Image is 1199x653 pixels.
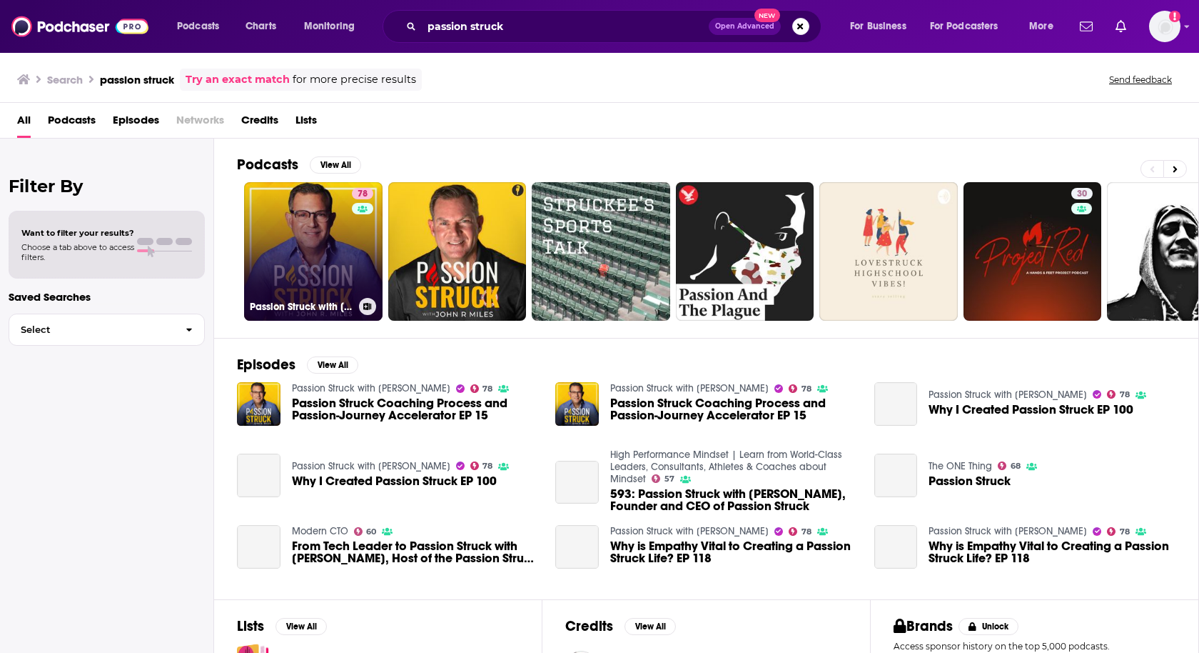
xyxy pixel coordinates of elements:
[894,617,953,635] h2: Brands
[1120,529,1130,535] span: 78
[1077,187,1087,201] span: 30
[963,182,1102,321] a: 30
[177,16,219,36] span: Podcasts
[167,15,238,38] button: open menu
[929,540,1175,564] a: Why is Empathy Vital to Creating a Passion Struck Life? EP 118
[610,397,857,422] span: Passion Struck Coaching Process and Passion-Journey Accelerator EP 15
[186,71,290,88] a: Try an exact match
[307,357,358,374] button: View All
[789,384,811,393] a: 78
[9,176,205,196] h2: Filter By
[565,617,676,635] a: CreditsView All
[9,325,174,334] span: Select
[17,109,31,138] a: All
[237,156,298,174] h2: Podcasts
[1071,188,1093,199] a: 30
[48,109,96,138] a: Podcasts
[236,15,285,38] a: Charts
[874,454,918,497] a: Passion Struck
[366,529,376,535] span: 60
[292,460,450,472] a: Passion Struck with John R. Miles
[237,617,264,635] h2: Lists
[237,617,327,635] a: ListsView All
[250,301,353,313] h3: Passion Struck with [PERSON_NAME]
[275,618,327,635] button: View All
[246,16,276,36] span: Charts
[1019,15,1071,38] button: open menu
[555,461,599,504] a: 593: Passion Struck with John R. Miles, Founder and CEO of Passion Struck
[237,454,280,497] a: Why I Created Passion Struck EP 100
[9,290,205,304] p: Saved Searches
[1029,16,1053,36] span: More
[998,462,1021,470] a: 68
[100,73,174,86] h3: passion struck
[354,527,377,536] a: 60
[482,386,492,392] span: 78
[652,474,674,483] a: 57
[565,617,613,635] h2: Credits
[237,525,280,569] a: From Tech Leader to Passion Struck with John Miles, Host of the Passion Struck Podcast
[1110,14,1132,39] a: Show notifications dropdown
[709,18,781,35] button: Open AdvancedNew
[11,13,148,40] img: Podchaser - Follow, Share and Rate Podcasts
[292,540,539,564] span: From Tech Leader to Passion Struck with [PERSON_NAME], Host of the Passion Struck Podcast
[292,397,539,422] a: Passion Struck Coaching Process and Passion-Journey Accelerator EP 15
[555,525,599,569] a: Why is Empathy Vital to Creating a Passion Struck Life? EP 118
[929,475,1011,487] a: Passion Struck
[555,382,599,426] img: Passion Struck Coaching Process and Passion-Journey Accelerator EP 15
[664,476,674,482] span: 57
[396,10,835,43] div: Search podcasts, credits, & more...
[958,618,1019,635] button: Unlock
[244,182,383,321] a: 78Passion Struck with [PERSON_NAME]
[292,475,497,487] a: Why I Created Passion Struck EP 100
[715,23,774,30] span: Open Advanced
[237,356,358,374] a: EpisodesView All
[930,16,998,36] span: For Podcasters
[237,156,361,174] a: PodcastsView All
[929,404,1133,416] a: Why I Created Passion Struck EP 100
[292,540,539,564] a: From Tech Leader to Passion Struck with John Miles, Host of the Passion Struck Podcast
[1105,74,1176,86] button: Send feedback
[310,156,361,174] button: View All
[292,382,450,394] a: Passion Struck with John R. Miles
[624,618,676,635] button: View All
[113,109,159,138] a: Episodes
[241,109,278,138] span: Credits
[789,527,811,536] a: 78
[470,384,493,393] a: 78
[929,460,992,472] a: The ONE Thing
[1149,11,1180,42] span: Logged in as heidi.egloff
[801,529,811,535] span: 78
[295,109,317,138] a: Lists
[358,187,368,201] span: 78
[850,16,906,36] span: For Business
[1120,392,1130,398] span: 78
[292,525,348,537] a: Modern CTO
[176,109,224,138] span: Networks
[47,73,83,86] h3: Search
[874,382,918,426] a: Why I Created Passion Struck EP 100
[610,488,857,512] span: 593: Passion Struck with [PERSON_NAME], Founder and CEO of Passion Struck
[237,382,280,426] img: Passion Struck Coaching Process and Passion-Journey Accelerator EP 15
[470,462,493,470] a: 78
[754,9,780,22] span: New
[610,540,857,564] span: Why is Empathy Vital to Creating a Passion Struck Life? EP 118
[610,382,769,394] a: Passion Struck with John R. Miles
[482,463,492,469] span: 78
[304,16,355,36] span: Monitoring
[9,314,205,346] button: Select
[21,228,134,238] span: Want to filter your results?
[352,188,373,199] a: 78
[1107,527,1130,536] a: 78
[21,242,134,262] span: Choose a tab above to access filters.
